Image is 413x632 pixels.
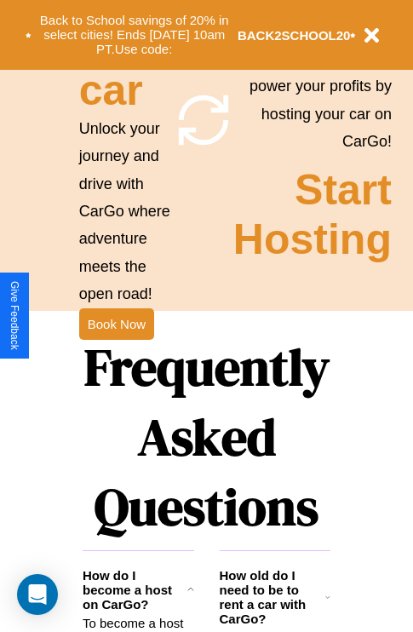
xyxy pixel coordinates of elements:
b: BACK2SCHOOL20 [238,28,351,43]
p: Rev up your earnings, share the wheels and power your profits by hosting your car on CarGo! [233,17,392,155]
button: Book Now [79,308,154,340]
div: Give Feedback [9,281,20,350]
button: Back to School savings of 20% in select cities! Ends [DATE] 10am PT.Use code: [32,9,238,61]
p: Unlock your journey and drive with CarGo where adventure meets the open road! [79,115,174,308]
h1: Frequently Asked Questions [83,324,330,550]
h3: How old do I need to be to rent a car with CarGo? [220,568,326,626]
h3: How do I become a host on CarGo? [83,568,187,612]
div: Open Intercom Messenger [17,574,58,615]
h2: Start Hosting [233,165,392,264]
